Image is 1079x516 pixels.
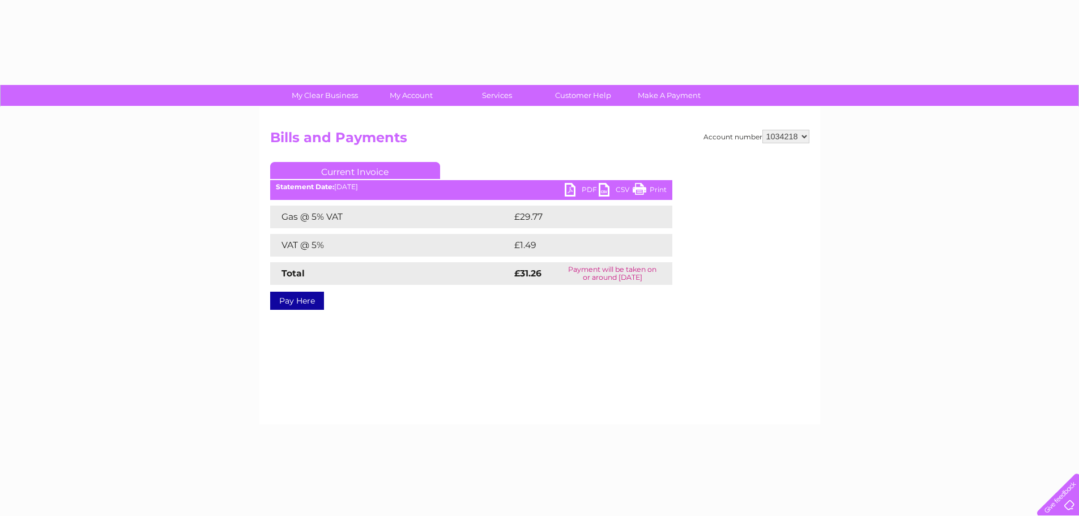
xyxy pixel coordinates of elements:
a: PDF [565,183,599,199]
a: Pay Here [270,292,324,310]
td: £29.77 [511,206,649,228]
strong: Total [282,268,305,279]
div: Account number [703,130,809,143]
a: My Clear Business [278,85,372,106]
td: VAT @ 5% [270,234,511,257]
strong: £31.26 [514,268,541,279]
td: Payment will be taken on or around [DATE] [553,262,672,285]
td: £1.49 [511,234,645,257]
a: Make A Payment [622,85,716,106]
a: Customer Help [536,85,630,106]
a: CSV [599,183,633,199]
td: Gas @ 5% VAT [270,206,511,228]
a: Services [450,85,544,106]
b: Statement Date: [276,182,334,191]
a: Print [633,183,667,199]
div: [DATE] [270,183,672,191]
h2: Bills and Payments [270,130,809,151]
a: My Account [364,85,458,106]
a: Current Invoice [270,162,440,179]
